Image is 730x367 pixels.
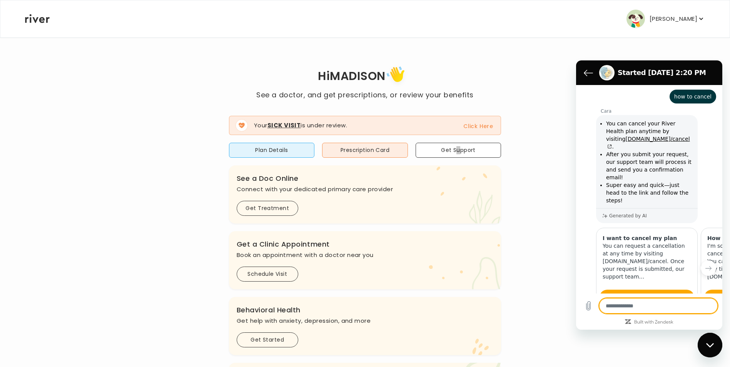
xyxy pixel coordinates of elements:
p: See a doctor, and get prescriptions, or review your benefits [256,90,473,100]
h1: Hi MADISON [256,64,473,90]
p: I'm sorry to hear you'd like to cancel your River Health plan. You can request cancellation at an... [131,182,220,220]
p: Book an appointment with a doctor near you [237,250,494,260]
button: Plan Details [229,143,315,158]
p: Get help with anxiety, depression, and more [237,315,494,326]
button: user avatar[PERSON_NAME] [626,10,705,28]
img: user avatar [626,10,645,28]
iframe: Button to launch messaging window, conversation in progress [698,333,722,357]
p: Your is under review. [254,121,347,130]
p: Connect with your dedicated primary care provider [237,184,494,195]
h3: How do I cancel my plan? [131,174,220,182]
button: Upload file [5,238,20,253]
h3: See a Doc Online [237,173,494,184]
iframe: Messaging window [576,60,722,330]
button: Get Support [416,143,501,158]
button: Click Here [463,122,493,131]
h3: Get a Clinic Appointment [237,239,494,250]
h3: Behavioral Health [237,305,494,315]
button: Get Started [237,332,298,347]
a: Built with Zendesk: Visit the Zendesk website in a new tab [58,260,97,265]
strong: Sick Visit [267,121,301,129]
button: Prescription Card [322,143,408,158]
p: [PERSON_NAME] [650,13,697,24]
button: Schedule Visit [237,267,298,282]
button: Get Treatment [237,201,298,216]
